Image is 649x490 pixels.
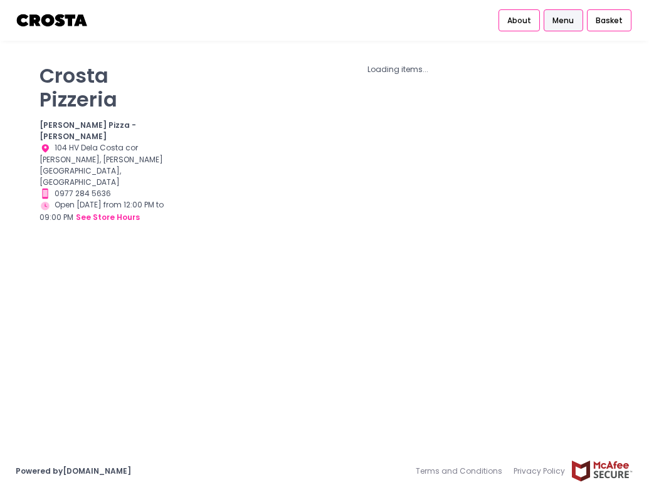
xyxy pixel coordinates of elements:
span: Basket [596,15,623,26]
span: Menu [552,15,574,26]
img: mcafee-secure [571,460,633,482]
b: [PERSON_NAME] Pizza - [PERSON_NAME] [40,120,136,142]
a: About [499,9,540,32]
a: Powered by[DOMAIN_NAME] [16,466,131,476]
img: logo [16,9,89,31]
div: 0977 284 5636 [40,188,171,200]
a: Privacy Policy [508,460,571,482]
a: Terms and Conditions [416,460,508,482]
div: Open [DATE] from 12:00 PM to 09:00 PM [40,199,171,224]
button: see store hours [75,211,140,224]
div: 104 HV Dela Costa cor [PERSON_NAME], [PERSON_NAME][GEOGRAPHIC_DATA], [GEOGRAPHIC_DATA] [40,142,171,188]
a: Menu [544,9,583,32]
span: About [507,15,531,26]
div: Loading items... [186,64,609,75]
p: Crosta Pizzeria [40,64,171,112]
